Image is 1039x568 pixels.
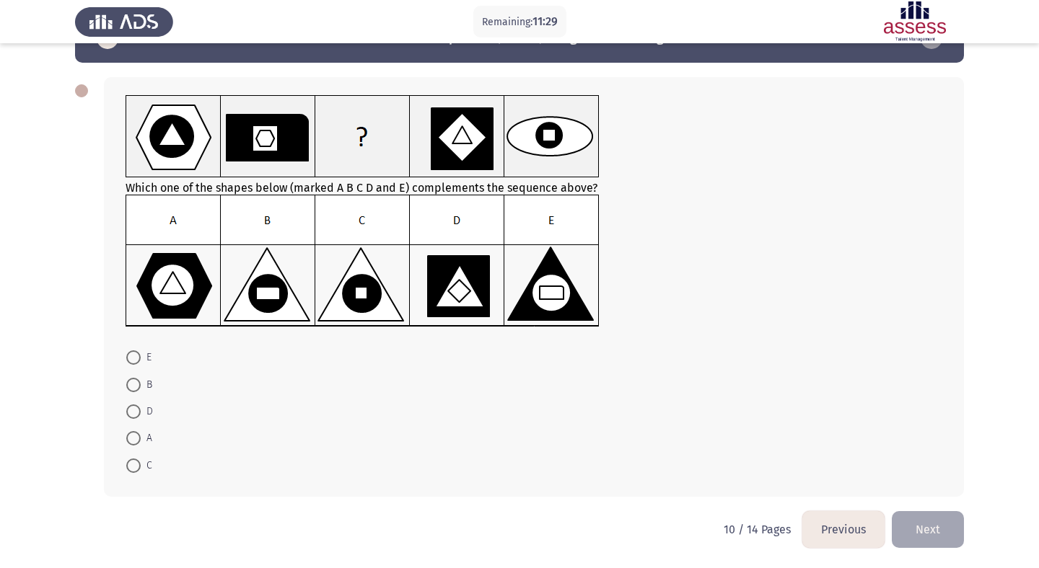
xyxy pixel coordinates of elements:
[532,14,558,28] span: 11:29
[75,1,173,42] img: Assess Talent Management logo
[141,349,152,366] span: E
[802,511,885,548] button: load previous page
[126,95,942,330] div: Which one of the shapes below (marked A B C D and E) complements the sequence above?
[724,523,791,536] p: 10 / 14 Pages
[141,430,152,447] span: A
[141,457,152,474] span: C
[482,13,558,31] p: Remaining:
[892,511,964,548] button: load next page
[141,376,152,394] span: B
[126,95,600,178] img: UkFYYl8wMzRfQS5wbmcxNjkxMjk5MzgyNjY2.png
[126,195,600,327] img: UkFYYl8wMzRfQi5wbmcxNjkxMjk5Mzg5OTQ3.png
[866,1,964,42] img: Assessment logo of ASSESS Focus 4 Module Assessment (EN/AR) (Basic - IB)
[141,403,153,420] span: D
